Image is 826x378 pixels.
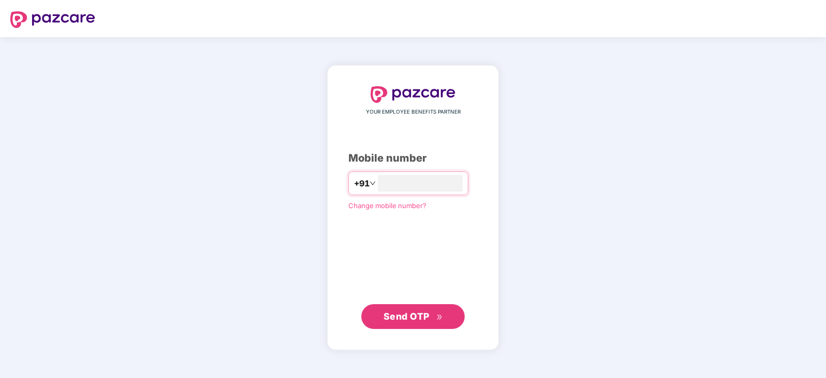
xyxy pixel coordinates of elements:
[348,201,426,210] a: Change mobile number?
[361,304,465,329] button: Send OTPdouble-right
[384,311,430,322] span: Send OTP
[371,86,455,103] img: logo
[348,150,478,166] div: Mobile number
[366,108,461,116] span: YOUR EMPLOYEE BENEFITS PARTNER
[370,180,376,186] span: down
[354,177,370,190] span: +91
[436,314,443,321] span: double-right
[10,11,95,28] img: logo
